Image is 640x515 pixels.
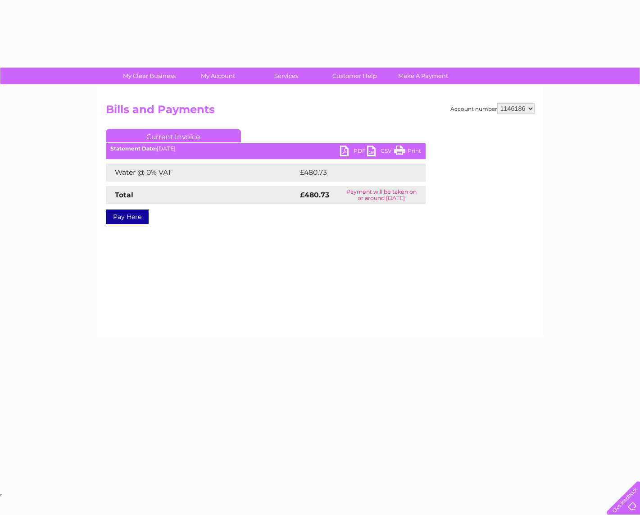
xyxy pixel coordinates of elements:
a: Customer Help [318,68,392,84]
a: Current Invoice [106,129,241,142]
a: My Clear Business [112,68,186,84]
a: Print [394,146,421,159]
a: Pay Here [106,210,149,224]
strong: £480.73 [300,191,329,199]
b: Statement Date: [110,145,157,152]
h2: Bills and Payments [106,103,535,120]
a: Services [249,68,323,84]
a: My Account [181,68,255,84]
div: Account number [450,103,535,114]
a: CSV [367,146,394,159]
td: Payment will be taken on or around [DATE] [337,186,426,204]
strong: Total [115,191,133,199]
td: £480.73 [298,164,410,182]
td: Water @ 0% VAT [106,164,298,182]
a: PDF [340,146,367,159]
a: Make A Payment [386,68,460,84]
div: [DATE] [106,146,426,152]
